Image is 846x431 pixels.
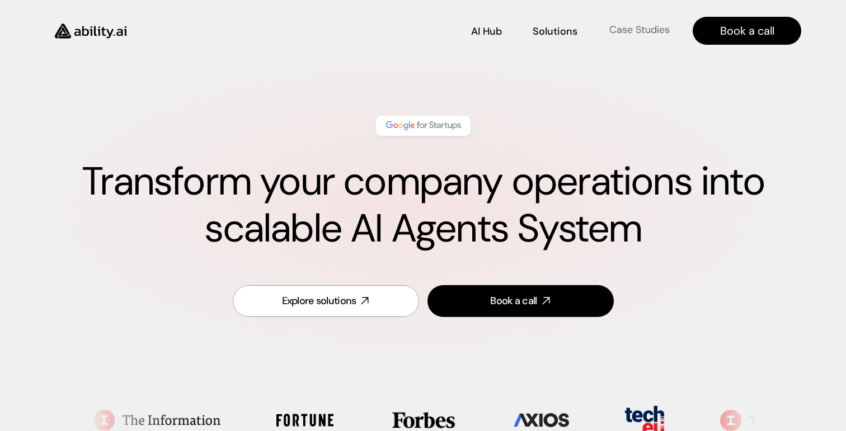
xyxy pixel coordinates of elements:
[608,21,670,41] a: Case Studies
[609,23,669,37] p: Case Studies
[471,21,502,41] a: AI Hub
[45,158,801,252] h1: Transform your company operations into scalable AI Agents System
[490,294,537,308] div: Book a call
[533,21,577,41] a: Solutions
[471,25,502,39] p: AI Hub
[142,17,801,45] nav: Main navigation
[233,285,419,317] a: Explore solutions
[282,294,356,308] div: Explore solutions
[533,25,577,39] p: Solutions
[427,285,614,317] a: Book a call
[693,17,801,45] a: Book a call
[720,23,774,39] p: Book a call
